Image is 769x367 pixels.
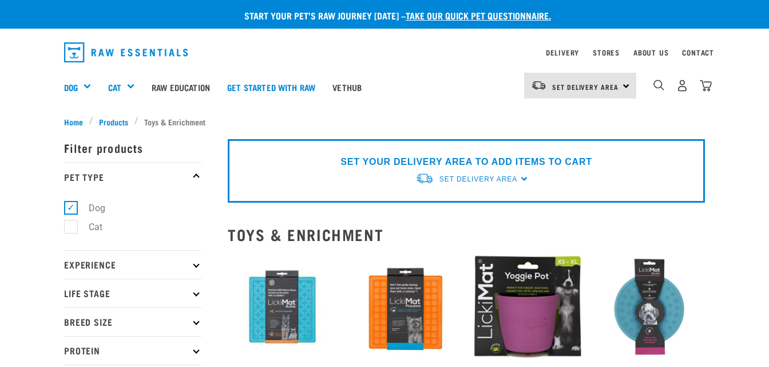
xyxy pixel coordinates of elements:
p: Protein [64,336,201,365]
h2: Toys & Enrichment [228,226,705,243]
p: Life Stage [64,279,201,307]
p: Experience [64,250,201,279]
span: Home [64,116,83,128]
nav: breadcrumbs [64,116,705,128]
a: Cat [108,81,121,94]
img: Yoggie pot packaging purple 2 [473,252,582,362]
a: take our quick pet questionnaire. [406,13,551,18]
p: SET YOUR DELIVERY AREA TO ADD ITEMS TO CART [340,155,592,169]
img: home-icon@2x.png [700,80,712,92]
nav: dropdown navigation [55,38,714,67]
a: Contact [682,50,714,54]
a: Raw Education [143,64,219,110]
a: Vethub [324,64,370,110]
span: Set Delivery Area [439,175,517,183]
a: Home [64,116,89,128]
a: Products [93,116,134,128]
p: Breed Size [64,307,201,336]
p: Filter products [64,133,201,162]
a: Get started with Raw [219,64,324,110]
label: Dog [70,201,110,215]
a: Dog [64,81,78,94]
img: user.png [676,80,688,92]
a: About Us [633,50,668,54]
img: van-moving.png [531,80,546,90]
label: Cat [70,220,107,234]
img: Buddy Turquoise [228,252,337,362]
span: Set Delivery Area [552,85,619,89]
img: home-icon-1@2x.png [653,80,664,90]
img: LM Playdate Orange 570x570 crop top [351,252,460,362]
a: Delivery [546,50,579,54]
img: van-moving.png [415,172,434,184]
span: Products [99,116,128,128]
img: Raw Essentials Logo [64,42,188,62]
a: Stores [593,50,620,54]
p: Pet Type [64,162,201,191]
img: Lickimat Splash Turquoise 570x570 crop top [596,252,705,362]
